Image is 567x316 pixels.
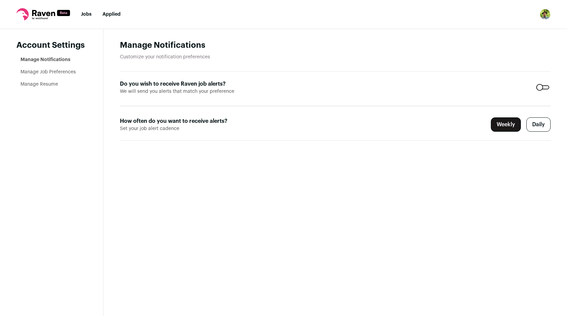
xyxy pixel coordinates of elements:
[81,12,92,17] a: Jobs
[120,88,260,95] span: We will send you alerts that match your preference
[120,54,551,60] p: Customize your notification preferences
[20,57,70,62] a: Manage Notifications
[20,70,76,74] a: Manage Job Preferences
[540,9,551,20] button: Open dropdown
[120,40,551,51] h1: Manage Notifications
[540,9,551,20] img: 1012591-medium_jpg
[526,117,551,132] label: Daily
[491,117,521,132] label: Weekly
[16,40,87,51] header: Account Settings
[120,117,260,125] label: How often do you want to receive alerts?
[20,82,58,87] a: Manage Resume
[120,125,260,132] span: Set your job alert cadence
[120,80,260,88] label: Do you wish to receive Raven job alerts?
[102,12,121,17] a: Applied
